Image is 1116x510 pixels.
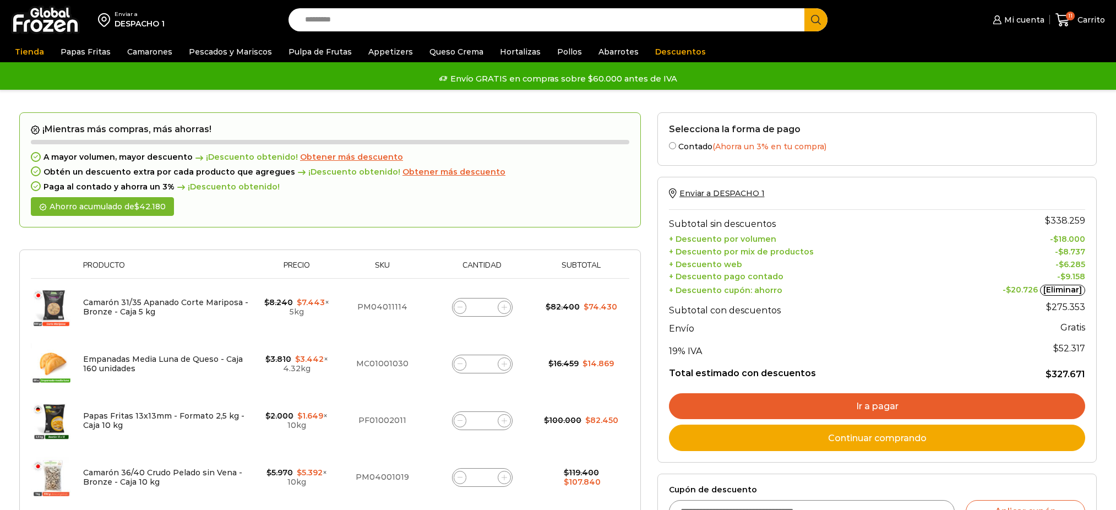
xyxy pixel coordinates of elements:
label: Contado [669,140,1085,151]
span: Mi cuenta [1001,14,1044,25]
th: Subtotal con descuentos [669,296,939,318]
a: Appetizers [363,41,418,62]
span: $ [297,297,302,307]
a: Pulpa de Frutas [283,41,357,62]
a: Continuar comprando [669,425,1085,451]
bdi: 9.158 [1060,272,1085,281]
span: ¡Descuento obtenido! [193,153,298,162]
span: $ [297,411,302,421]
a: [Eliminar] [1040,285,1085,296]
div: Ahorro acumulado de [31,197,174,216]
a: Abarrotes [593,41,644,62]
img: address-field-icon.svg [98,10,115,29]
th: Precio [254,261,339,278]
span: $ [585,415,590,425]
td: × 10kg [254,392,339,449]
bdi: 18.000 [1053,234,1085,244]
a: Camarones [122,41,178,62]
th: Subtotal sin descuentos [669,210,939,232]
span: $ [266,468,271,478]
bdi: 100.000 [544,415,581,425]
a: Papas Fritas 13x13mm - Formato 2,5 kg - Caja 10 kg [83,411,244,430]
div: Enviar a [115,10,165,18]
span: $ [548,359,553,368]
span: $ [265,411,270,421]
a: Descuentos [650,41,711,62]
span: $ [134,202,139,211]
label: Cupón de descuento [669,485,1085,495]
a: Enviar a DESPACHO 1 [669,188,764,198]
input: Product quantity [475,470,490,485]
bdi: 5.970 [266,468,293,478]
bdi: 327.671 [1046,369,1085,379]
a: Ir a pagar [669,393,1085,420]
a: Tienda [9,41,50,62]
a: Empanadas Media Luna de Queso - Caja 160 unidades [83,354,243,373]
bdi: 1.649 [297,411,323,421]
th: + Descuento pago contado [669,269,939,282]
bdi: 82.400 [546,302,580,312]
th: Envío [669,318,939,338]
bdi: 6.285 [1059,259,1085,269]
th: + Descuento por mix de productos [669,244,939,257]
span: $ [265,354,270,364]
span: Carrito [1075,14,1105,25]
td: PM04011114 [339,279,426,336]
input: Product quantity [475,300,490,315]
span: 11 [1066,12,1075,20]
bdi: 8.240 [264,297,293,307]
bdi: 338.259 [1045,215,1085,226]
td: - [939,269,1085,282]
bdi: 119.400 [564,468,599,478]
div: Paga al contado y ahorra un 3% [31,182,629,192]
input: Product quantity [475,356,490,372]
span: $ [264,297,269,307]
a: Hortalizas [494,41,546,62]
div: DESPACHO 1 [115,18,165,29]
bdi: 14.869 [583,359,614,368]
th: Producto [78,261,254,278]
button: Search button [804,8,828,31]
span: $ [1060,272,1065,281]
span: ¡Descuento obtenido! [175,182,280,192]
span: 52.317 [1053,343,1085,354]
span: $ [544,415,549,425]
span: $ [583,359,587,368]
span: ¡Descuento obtenido! [295,167,400,177]
a: 11 Carrito [1055,7,1105,33]
th: Cantidad [426,261,538,278]
span: $ [1053,234,1058,244]
bdi: 107.840 [564,477,601,487]
span: (Ahorra un 3% en tu compra) [712,142,826,151]
span: $ [564,477,569,487]
th: Total estimado con descuentos [669,359,939,380]
bdi: 3.442 [295,354,324,364]
a: Obtener más descuento [300,153,403,162]
input: Product quantity [475,413,490,428]
bdi: 16.459 [548,359,579,368]
span: $ [1046,302,1052,312]
span: $ [1006,285,1011,295]
td: - [939,232,1085,245]
div: Obtén un descuento extra por cada producto que agregues [31,167,629,177]
a: Camarón 31/35 Apanado Corte Mariposa - Bronze - Caja 5 kg [83,297,248,317]
span: $ [564,468,569,478]
bdi: 5.392 [297,468,323,478]
span: $ [1058,247,1063,257]
bdi: 82.450 [585,415,618,425]
th: + Descuento cupón: ahorro [669,282,939,296]
span: $ [1059,259,1064,269]
th: + Descuento web [669,257,939,269]
input: Contado(Ahorra un 3% en tu compra) [669,142,676,149]
a: Obtener más descuento [402,167,505,177]
span: $ [295,354,300,364]
span: Enviar a DESPACHO 1 [679,188,764,198]
a: Camarón 36/40 Crudo Pelado sin Vena - Bronze - Caja 10 kg [83,468,242,487]
td: - [939,244,1085,257]
strong: Gratis [1060,322,1085,333]
a: Pescados y Mariscos [183,41,277,62]
a: Queso Crema [424,41,489,62]
td: × 4.32kg [254,335,339,392]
